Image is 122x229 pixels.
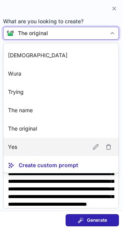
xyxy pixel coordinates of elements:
[3,18,119,25] span: What are you looking to create?
[8,70,21,77] p: Wura
[18,29,48,37] div: The original
[66,214,119,226] button: Generate
[8,106,33,114] p: The name
[8,88,24,96] p: Trying
[87,217,107,223] span: Generate
[8,143,17,151] p: Yes
[8,52,67,59] p: [DEMOGRAPHIC_DATA]
[3,43,119,50] span: Your custom prompt
[19,161,78,169] p: Create custom prompt
[8,125,37,132] p: The original
[3,30,14,36] img: Connie from ContactOut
